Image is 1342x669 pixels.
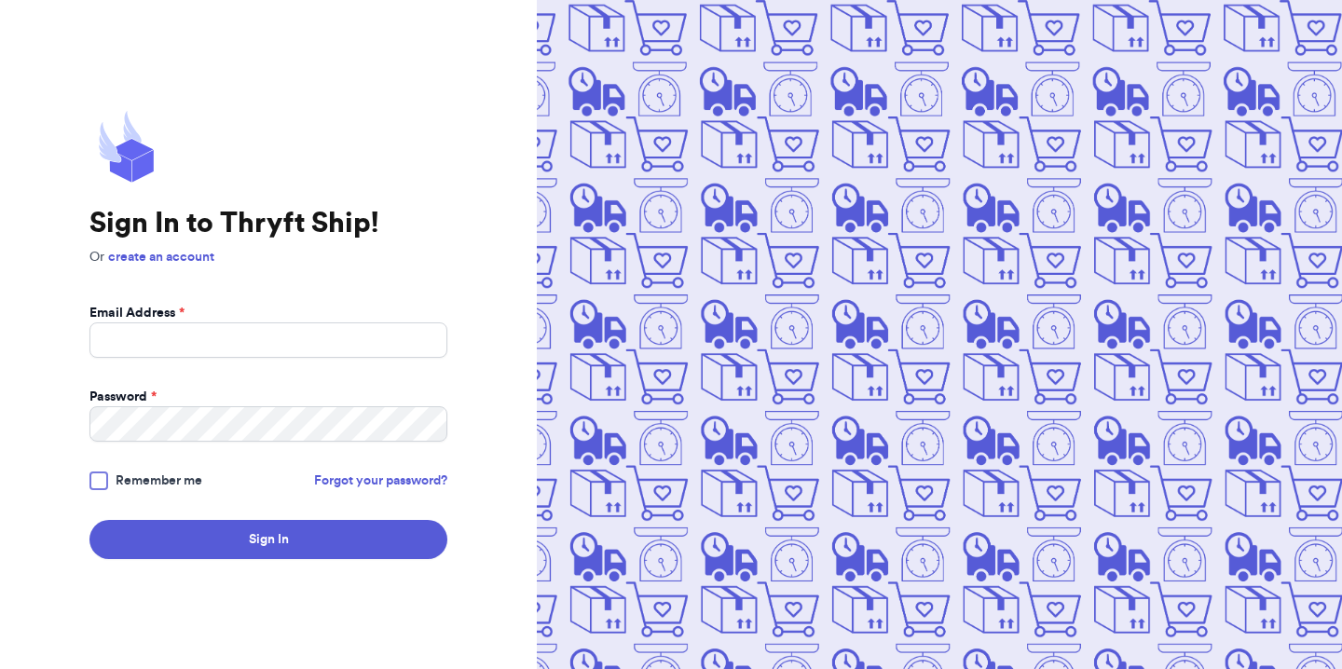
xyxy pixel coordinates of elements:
[89,207,447,240] h1: Sign In to Thryft Ship!
[108,251,214,264] a: create an account
[314,471,447,490] a: Forgot your password?
[89,520,447,559] button: Sign In
[89,304,185,322] label: Email Address
[116,471,202,490] span: Remember me
[89,388,157,406] label: Password
[89,248,447,266] p: Or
